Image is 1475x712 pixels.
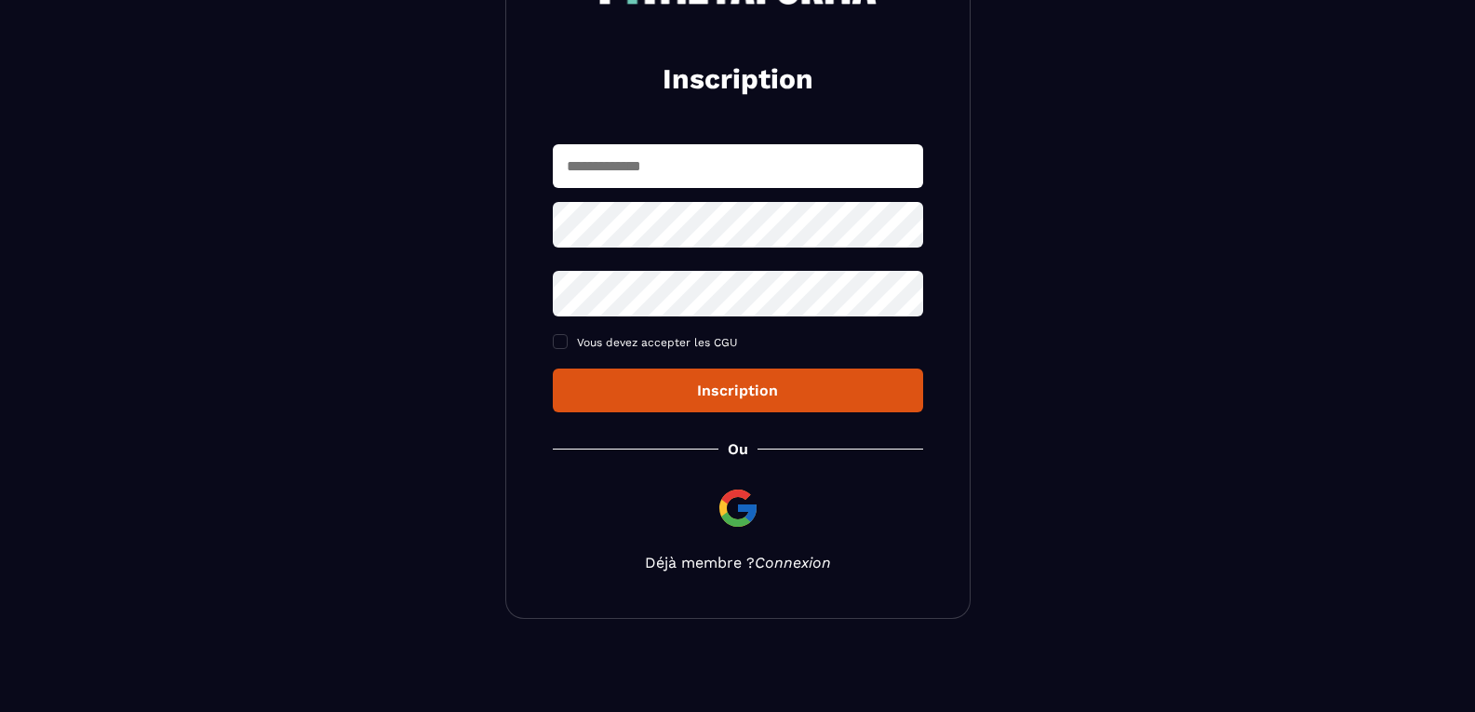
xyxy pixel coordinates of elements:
button: Inscription [553,369,923,412]
p: Ou [728,440,748,458]
img: google [716,486,760,531]
span: Vous devez accepter les CGU [577,336,738,349]
div: Inscription [568,382,908,399]
p: Déjà membre ? [553,554,923,571]
a: Connexion [755,554,831,571]
h2: Inscription [575,60,901,98]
